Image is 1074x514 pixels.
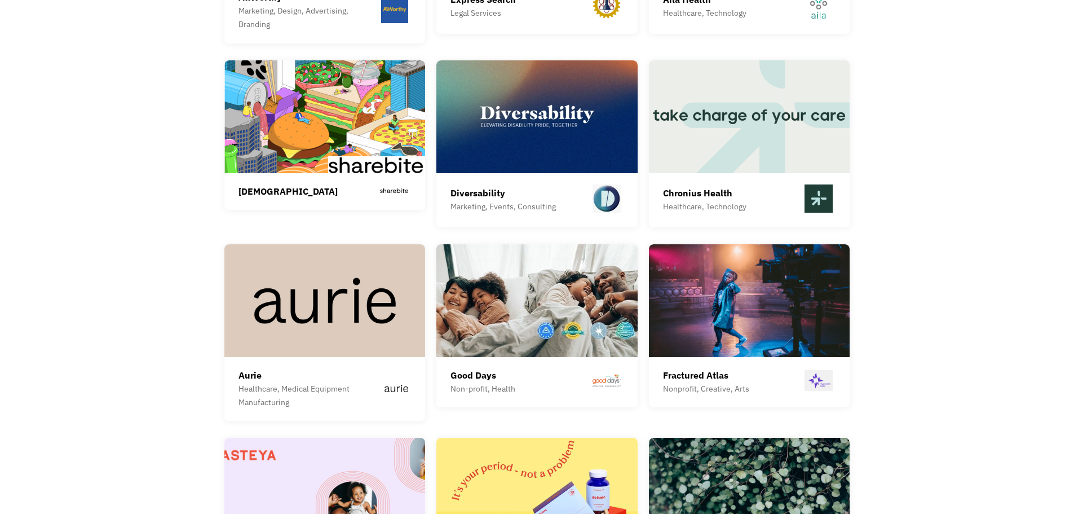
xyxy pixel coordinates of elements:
div: Healthcare, Technology [663,200,746,213]
div: Marketing, Design, Advertising, Branding [238,4,378,31]
div: Chronius Health [663,186,746,200]
div: Aurie [238,368,382,382]
a: Fractured AtlasNonprofit, Creative, Arts [649,244,850,407]
div: Non-profit, Health [450,382,515,396]
div: Healthcare, Technology [663,6,746,20]
a: AurieHealthcare, Medical Equipment Manufacturing [224,244,426,421]
div: Marketing, Events, Consulting [450,200,556,213]
a: Good DaysNon-profit, Health [436,244,638,407]
div: Diversability [450,186,556,200]
div: Legal Services [450,6,516,20]
div: Fractured Atlas [663,368,749,382]
a: DiversabilityMarketing, Events, Consulting [436,60,638,227]
div: [DEMOGRAPHIC_DATA] [238,184,338,198]
div: Good Days [450,368,515,382]
div: Healthcare, Medical Equipment Manufacturing [238,382,382,409]
a: Chronius HealthHealthcare, Technology [649,60,850,227]
a: [DEMOGRAPHIC_DATA] [224,60,426,210]
div: Nonprofit, Creative, Arts [663,382,749,396]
